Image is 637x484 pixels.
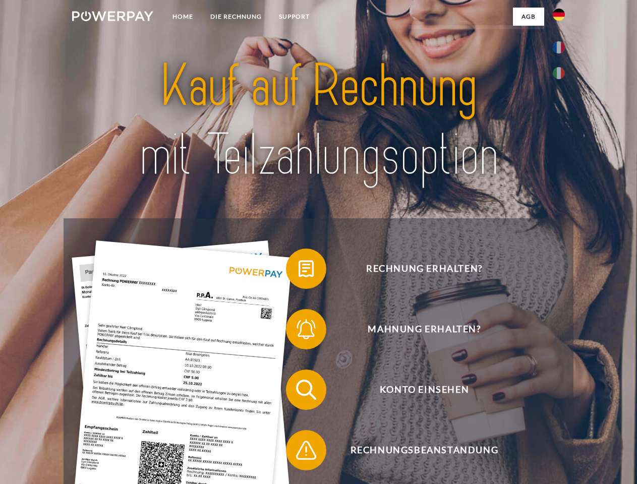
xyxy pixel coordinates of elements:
a: AGB (Kauf auf Rechnung) [409,25,544,43]
button: Rechnungsbeanstandung [286,430,548,470]
img: qb_bill.svg [294,256,319,281]
img: title-powerpay_de.svg [96,48,541,193]
img: qb_warning.svg [294,438,319,463]
button: Mahnung erhalten? [286,309,548,349]
a: DIE RECHNUNG [202,8,270,26]
img: it [553,67,565,79]
span: Mahnung erhalten? [301,309,548,349]
img: logo-powerpay-white.svg [72,11,153,21]
img: de [553,9,565,21]
span: Rechnung erhalten? [301,249,548,289]
img: qb_search.svg [294,377,319,402]
img: qb_bell.svg [294,317,319,342]
img: fr [553,41,565,53]
a: Home [164,8,202,26]
a: SUPPORT [270,8,318,26]
button: Rechnung erhalten? [286,249,548,289]
span: Konto einsehen [301,370,548,410]
button: Konto einsehen [286,370,548,410]
a: agb [513,8,544,26]
span: Rechnungsbeanstandung [301,430,548,470]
